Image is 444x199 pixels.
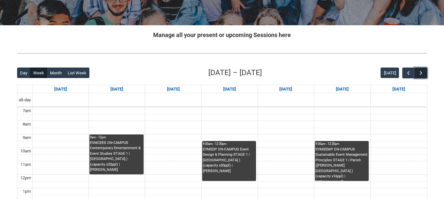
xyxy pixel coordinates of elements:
div: 7am [21,108,32,114]
a: Go to September 30, 2025 [166,85,181,93]
button: [DATE] [381,68,399,78]
h2: [DATE] – [DATE] [208,67,262,78]
div: 9:30am - 12:30pm [315,142,368,146]
span: all-day [17,97,32,103]
a: Go to October 3, 2025 [335,85,350,93]
div: EVMSEMP ON-CAMPUS Sustainable Event Management Principles STAGE 1 | Parish ([PERSON_NAME][GEOGRAP... [315,147,368,181]
a: Go to September 29, 2025 [109,85,125,93]
button: Day [17,68,31,78]
div: 12pm [19,175,32,181]
button: Week [30,68,47,78]
button: List Week [64,68,89,78]
a: Go to October 4, 2025 [391,85,407,93]
button: Month [47,68,65,78]
button: Next Week [414,68,427,78]
div: 9am [21,134,32,141]
div: 8am [21,121,32,128]
a: Go to October 2, 2025 [278,85,293,93]
img: REDU_GREY_LINE [17,50,427,57]
div: 10am [19,148,32,154]
button: Previous Week [402,68,415,78]
h2: Manage all your present or upcoming Sessions here [17,30,427,39]
div: 11am [19,161,32,168]
div: EVMCEES ON-CAMPUS Contemporary Entertainment & Event Studies STAGE 1 | [GEOGRAPHIC_DATA].) (capac... [90,140,143,173]
div: 9:30am - 12:30pm [203,142,255,146]
div: 1pm [21,188,32,195]
a: Go to September 28, 2025 [53,85,68,93]
div: EVMEDP ON-CAMPUS Event Design & Planning STAGE 1 | [GEOGRAPHIC_DATA].) (capacity x30ppl) | [PERSO... [203,147,255,174]
a: Go to October 1, 2025 [222,85,237,93]
div: 9am - 12pm [90,135,143,140]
